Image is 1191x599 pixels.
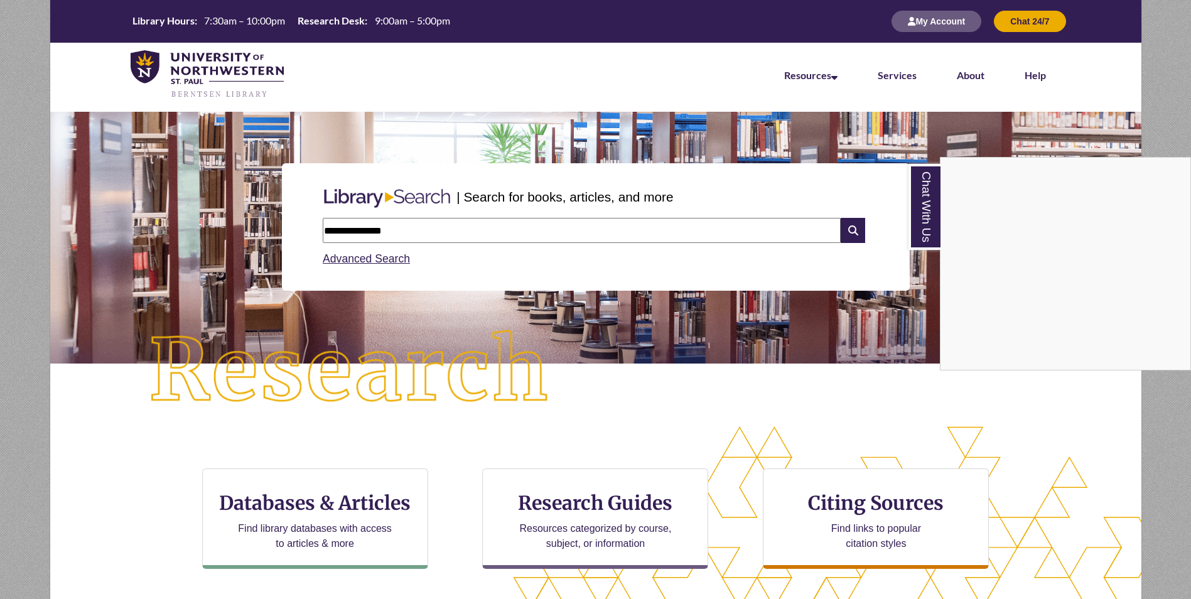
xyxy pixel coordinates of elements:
[940,157,1191,370] div: Chat With Us
[784,69,838,81] a: Resources
[957,69,984,81] a: About
[878,69,917,81] a: Services
[940,158,1190,370] iframe: Chat Widget
[1025,69,1046,81] a: Help
[908,164,940,250] a: Chat With Us
[131,50,284,99] img: UNWSP Library Logo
